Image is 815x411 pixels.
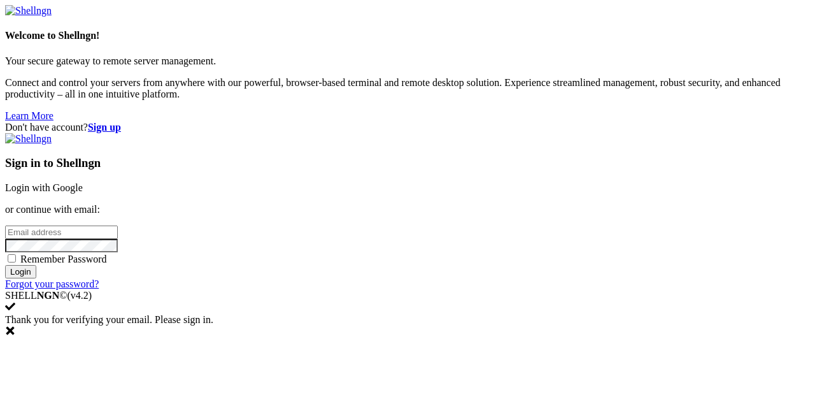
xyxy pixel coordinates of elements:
[37,290,60,301] b: NGN
[5,110,53,121] a: Learn More
[5,156,810,170] h3: Sign in to Shellngn
[5,290,92,301] span: SHELL ©
[5,77,810,100] p: Connect and control your servers from anywhere with our powerful, browser-based terminal and remo...
[8,254,16,263] input: Remember Password
[5,133,52,145] img: Shellngn
[5,314,810,338] div: Thank you for verifying your email. Please sign in.
[5,182,83,193] a: Login with Google
[5,204,810,215] p: or continue with email:
[5,30,810,41] h4: Welcome to Shellngn!
[20,254,107,264] span: Remember Password
[5,122,810,133] div: Don't have account?
[5,326,810,338] div: Dismiss this notification
[5,5,52,17] img: Shellngn
[5,55,810,67] p: Your secure gateway to remote server management.
[5,278,99,289] a: Forgot your password?
[67,290,92,301] span: 4.2.0
[5,265,36,278] input: Login
[5,226,118,239] input: Email address
[88,122,121,133] a: Sign up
